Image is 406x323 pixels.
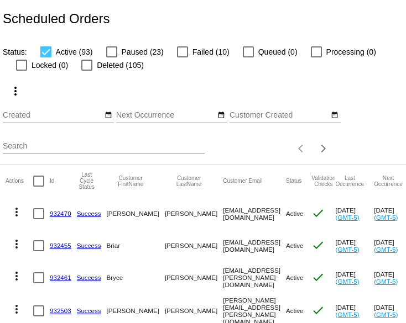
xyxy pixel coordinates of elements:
[290,137,313,160] button: Previous page
[10,205,23,219] mat-icon: more_vert
[50,210,71,217] a: 932470
[223,262,286,294] mat-cell: [EMAIL_ADDRESS][PERSON_NAME][DOMAIN_NAME]
[336,230,374,262] mat-cell: [DATE]
[336,278,360,285] a: (GMT-5)
[56,45,93,59] span: Active (93)
[50,307,71,314] a: 932503
[3,11,110,27] h2: Scheduled Orders
[3,142,205,151] input: Search
[165,262,223,294] mat-cell: [PERSON_NAME]
[374,278,398,285] a: (GMT-5)
[374,246,398,253] a: (GMT-5)
[165,198,223,230] mat-cell: [PERSON_NAME]
[107,230,165,262] mat-cell: Briar
[97,59,144,72] span: Deleted (105)
[165,230,223,262] mat-cell: [PERSON_NAME]
[286,274,304,281] span: Active
[77,172,97,190] button: Change sorting for LastProcessingCycleId
[311,271,325,284] mat-icon: check
[336,198,374,230] mat-cell: [DATE]
[336,262,374,294] mat-cell: [DATE]
[374,175,403,187] button: Change sorting for NextOccurrenceUtc
[50,242,71,249] a: 932455
[107,175,155,187] button: Change sorting for CustomerFirstName
[50,274,71,281] a: 932461
[10,303,23,316] mat-icon: more_vert
[258,45,298,59] span: Queued (0)
[165,175,213,187] button: Change sorting for CustomerLastName
[286,307,304,314] span: Active
[336,214,360,221] a: (GMT-5)
[311,206,325,220] mat-icon: check
[230,111,329,120] input: Customer Created
[311,165,335,198] mat-header-cell: Validation Checks
[313,137,335,160] button: Next page
[3,111,102,120] input: Created
[336,175,365,187] button: Change sorting for LastOccurrenceUtc
[217,111,225,120] mat-icon: date_range
[122,45,164,59] span: Paused (23)
[10,237,23,251] mat-icon: more_vert
[3,47,27,56] span: Status:
[336,246,360,253] a: (GMT-5)
[107,198,165,230] mat-cell: [PERSON_NAME]
[331,111,339,120] mat-icon: date_range
[107,262,165,294] mat-cell: Bryce
[326,45,376,59] span: Processing (0)
[10,269,23,283] mat-icon: more_vert
[6,165,33,198] mat-header-cell: Actions
[374,214,398,221] a: (GMT-5)
[286,210,304,217] span: Active
[374,311,398,318] a: (GMT-5)
[77,307,101,314] a: Success
[223,198,286,230] mat-cell: [EMAIL_ADDRESS][DOMAIN_NAME]
[77,274,101,281] a: Success
[77,210,101,217] a: Success
[311,304,325,317] mat-icon: check
[9,84,22,98] mat-icon: more_vert
[223,230,286,262] mat-cell: [EMAIL_ADDRESS][DOMAIN_NAME]
[336,311,360,318] a: (GMT-5)
[223,178,262,184] button: Change sorting for CustomerEmail
[311,239,325,252] mat-icon: check
[286,178,301,184] button: Change sorting for Status
[116,111,216,120] input: Next Occurrence
[32,59,68,72] span: Locked (0)
[77,242,101,249] a: Success
[192,45,230,59] span: Failed (10)
[286,242,304,249] span: Active
[105,111,112,120] mat-icon: date_range
[50,178,54,184] button: Change sorting for Id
